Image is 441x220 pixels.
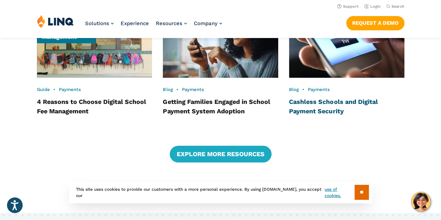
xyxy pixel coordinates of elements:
[69,181,372,203] div: This site uses cookies to provide our customers with a more personal experience. By using [DOMAIN...
[37,15,74,28] img: LINQ | K‑12 Software
[346,15,404,30] nav: Button Navigation
[386,4,404,9] button: Open Search Bar
[163,98,270,115] a: Getting Families Engaged in School Payment System Adoption
[37,98,146,115] a: 4 Reasons to Choose Digital School Fee Management
[37,9,152,78] img: 4 Reasons to Choose Digital School Fee Management
[85,15,222,38] nav: Primary Navigation
[85,20,114,26] a: Solutions
[194,20,218,26] span: Company
[59,87,81,92] a: Payments
[194,20,222,26] a: Company
[289,98,378,115] a: Cashless Schools and Digital Payment Security
[346,16,404,30] a: Request a Demo
[182,87,204,92] a: Payments
[337,4,359,9] a: Support
[325,186,354,199] a: use of cookies.
[85,20,109,26] span: Solutions
[163,87,173,92] a: Blog
[289,86,404,93] div: •
[308,87,330,92] a: Payments
[289,87,299,92] a: Blog
[411,192,431,211] button: Hello, have a question? Let’s chat.
[37,87,50,92] a: Guide
[156,20,187,26] a: Resources
[364,4,381,9] a: Login
[169,146,271,162] a: Explore More Resources
[163,86,278,93] div: •
[121,20,149,26] a: Experience
[391,4,404,9] span: Search
[163,9,278,78] img: Parent looking at phone
[289,9,404,78] img: Mobile phone screen showing cashless payment
[37,86,152,93] div: •
[156,20,182,26] span: Resources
